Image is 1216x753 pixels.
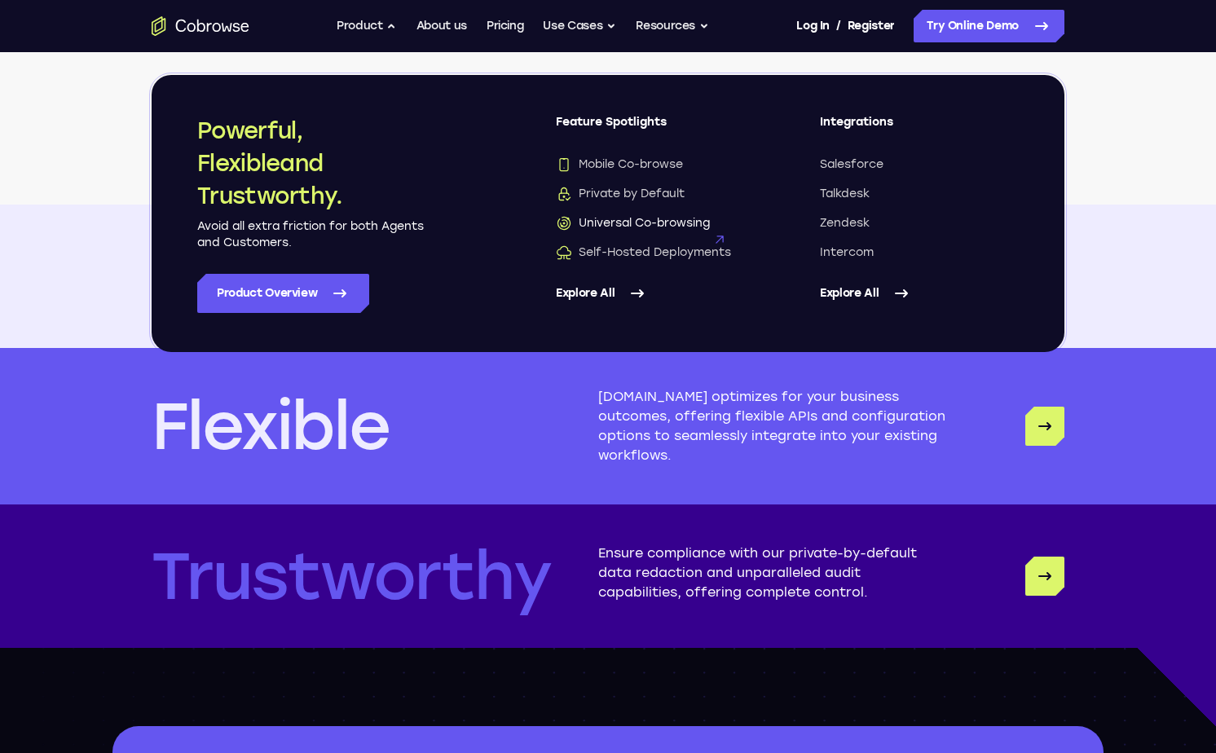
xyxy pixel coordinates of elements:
[598,387,947,465] p: [DOMAIN_NAME] optimizes for your business outcomes, offering flexible APIs and configuration opti...
[598,544,947,609] p: Ensure compliance with our private-by-default data redaction and unparalleled audit capabilities,...
[820,215,870,231] span: Zendesk
[197,274,369,313] a: Product Overview
[820,156,883,173] span: Salesforce
[197,114,425,212] h2: Powerful, Flexible and Trustworthy.
[556,114,755,143] span: Feature Spotlights
[820,156,1019,173] a: Salesforce
[556,186,685,202] span: Private by Default
[820,244,1019,261] a: Intercom
[556,244,572,261] img: Self-Hosted Deployments
[836,16,841,36] span: /
[337,10,397,42] button: Product
[820,215,1019,231] a: Zendesk
[556,186,755,202] a: Private by DefaultPrivate by Default
[556,156,683,173] span: Mobile Co-browse
[820,186,870,202] span: Talkdesk
[197,218,425,251] p: Avoid all extra friction for both Agents and Customers.
[636,10,709,42] button: Resources
[1025,557,1064,596] a: Trustworthy
[556,186,572,202] img: Private by Default
[820,114,1019,143] span: Integrations
[556,156,755,173] a: Mobile Co-browseMobile Co-browse
[820,274,1019,313] a: Explore All
[820,244,874,261] span: Intercom
[152,544,551,609] p: Trustworthy
[848,10,895,42] a: Register
[556,274,755,313] a: Explore All
[152,394,390,459] p: Flexible
[914,10,1064,42] a: Try Online Demo
[1025,407,1064,446] a: Flexible
[416,10,467,42] a: About us
[556,215,572,231] img: Universal Co-browsing
[556,244,731,261] span: Self-Hosted Deployments
[556,244,755,261] a: Self-Hosted DeploymentsSelf-Hosted Deployments
[556,156,572,173] img: Mobile Co-browse
[796,10,829,42] a: Log In
[556,215,755,231] a: Universal Co-browsingUniversal Co-browsing
[543,10,616,42] button: Use Cases
[152,16,249,36] a: Go to the home page
[86,139,1130,172] h2: Why [DOMAIN_NAME]?
[487,10,524,42] a: Pricing
[556,215,710,231] span: Universal Co-browsing
[820,186,1019,202] a: Talkdesk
